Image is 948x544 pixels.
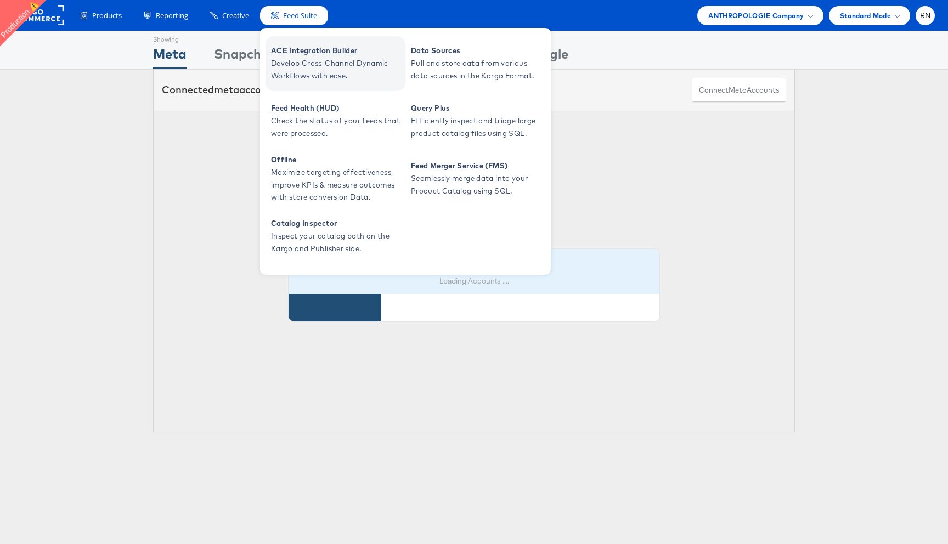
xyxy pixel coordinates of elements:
[271,166,403,203] span: Maximize targeting effectiveness, improve KPIs & measure outcomes with store conversion Data.
[405,94,545,149] a: Query Plus Efficiently inspect and triage large product catalog files using SQL.
[411,160,543,172] span: Feed Merger Service (FMS)
[222,10,249,21] span: Creative
[266,94,405,149] a: Feed Health (HUD) Check the status of your feeds that were processed.
[411,57,543,82] span: Pull and store data from various data sources in the Kargo Format.
[840,10,891,21] span: Standard Mode
[153,31,187,44] div: Showing
[271,57,403,82] span: Develop Cross-Channel Dynamic Workflows with ease.
[708,10,804,21] span: ANTHROPOLOGIE Company
[271,230,403,255] span: Inspect your catalog both on the Kargo and Publisher side.
[271,102,403,115] span: Feed Health (HUD)
[271,115,403,140] span: Check the status of your feeds that were processed.
[411,115,543,140] span: Efficiently inspect and triage large product catalog files using SQL.
[271,217,403,230] span: Catalog Inspector
[405,151,545,206] a: Feed Merger Service (FMS) Seamlessly merge data into your Product Catalog using SQL.
[411,172,543,197] span: Seamlessly merge data into your Product Catalog using SQL.
[214,44,275,69] div: Snapchat
[266,151,405,206] a: Offline Maximize targeting effectiveness, improve KPIs & measure outcomes with store conversion D...
[692,78,786,103] button: ConnectmetaAccounts
[266,209,405,264] a: Catalog Inspector Inspect your catalog both on the Kargo and Publisher side.
[920,12,931,19] span: RN
[411,102,543,115] span: Query Plus
[214,83,239,96] span: meta
[437,257,511,275] strong: Please Wait
[153,44,187,69] div: Meta
[297,276,651,286] div: Loading Accounts ....
[271,44,403,57] span: ACE Integration Builder
[266,36,405,91] a: ACE Integration Builder Develop Cross-Channel Dynamic Workflows with ease.
[411,44,543,57] span: Data Sources
[92,10,122,21] span: Products
[729,85,747,95] span: meta
[156,10,188,21] span: Reporting
[283,10,317,21] span: Feed Suite
[405,36,545,91] a: Data Sources Pull and store data from various data sources in the Kargo Format.
[271,154,403,166] span: Offline
[162,83,283,97] div: Connected accounts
